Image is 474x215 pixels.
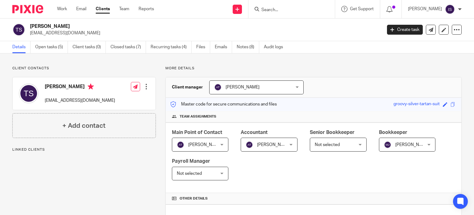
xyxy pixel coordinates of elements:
h2: [PERSON_NAME] [30,23,308,30]
a: Notes (8) [237,41,259,53]
img: svg%3E [214,84,222,91]
img: Pixie [12,5,43,13]
p: [EMAIL_ADDRESS][DOMAIN_NAME] [30,30,378,36]
a: Audit logs [264,41,288,53]
p: Linked clients [12,147,156,152]
span: Not selected [177,171,202,176]
span: Accountant [241,130,268,135]
span: Main Point of Contact [172,130,222,135]
img: svg%3E [19,84,39,103]
i: Primary [88,84,94,90]
span: Other details [180,196,208,201]
span: [PERSON_NAME] [257,143,291,147]
img: svg%3E [246,141,253,148]
h3: Client manager [172,84,203,90]
p: More details [165,66,462,71]
span: Get Support [350,7,374,11]
a: Recurring tasks (4) [151,41,192,53]
a: Work [57,6,67,12]
h4: [PERSON_NAME] [45,84,115,91]
span: Payroll Manager [172,159,210,164]
img: svg%3E [12,23,25,36]
h4: + Add contact [62,121,106,131]
span: [PERSON_NAME] [188,143,222,147]
span: Team assignments [180,114,216,119]
p: [PERSON_NAME] [408,6,442,12]
p: Client contacts [12,66,156,71]
a: Files [196,41,210,53]
span: Not selected [315,143,340,147]
img: svg%3E [445,4,455,14]
p: [EMAIL_ADDRESS][DOMAIN_NAME] [45,97,115,104]
a: Details [12,41,31,53]
p: Master code for secure communications and files [170,101,277,107]
a: Team [119,6,129,12]
div: groovy-silver-tartan-suit [393,101,440,108]
a: Emails [215,41,232,53]
img: svg%3E [384,141,391,148]
a: Client tasks (0) [73,41,106,53]
a: Email [76,6,86,12]
span: [PERSON_NAME] [226,85,260,89]
span: Senior Bookkeeper [310,130,355,135]
a: Reports [139,6,154,12]
a: Open tasks (5) [35,41,68,53]
a: Clients [96,6,110,12]
a: Create task [387,25,423,35]
input: Search [261,7,316,13]
a: Closed tasks (7) [110,41,146,53]
span: [PERSON_NAME] [395,143,429,147]
span: Bookkeeper [379,130,407,135]
img: svg%3E [177,141,184,148]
